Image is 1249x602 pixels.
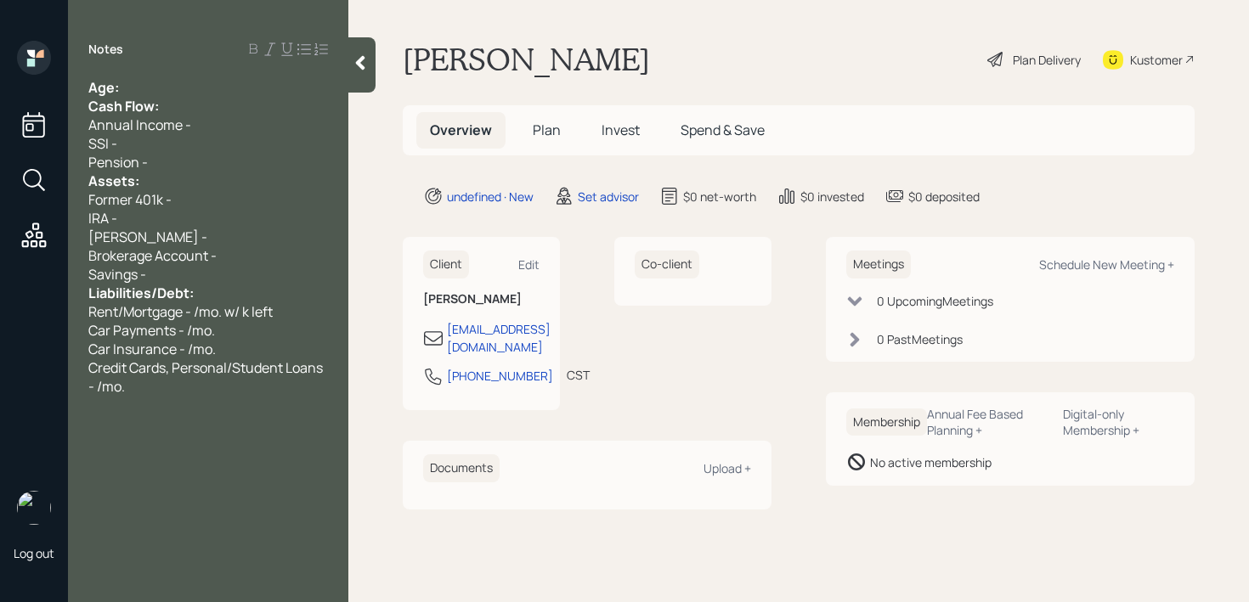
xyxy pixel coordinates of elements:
div: Log out [14,545,54,561]
span: Plan [533,121,561,139]
span: Brokerage Account - [88,246,217,265]
span: Overview [430,121,492,139]
div: [PHONE_NUMBER] [447,367,553,385]
span: Age: [88,78,119,97]
div: $0 invested [800,188,864,205]
span: [PERSON_NAME] - [88,228,207,246]
div: Annual Fee Based Planning + [927,406,1049,438]
span: Credit Cards, Personal/Student Loans - /mo. [88,358,325,396]
span: Liabilities/Debt: [88,284,194,302]
img: retirable_logo.png [17,491,51,525]
div: Schedule New Meeting + [1039,256,1174,273]
span: Invest [602,121,640,139]
div: 0 Upcoming Meeting s [877,292,993,310]
span: Annual Income - [88,115,191,134]
span: IRA - [88,209,117,228]
div: 0 Past Meeting s [877,330,963,348]
h6: Co-client [635,250,699,278]
h6: Documents [423,454,500,482]
div: Set advisor [578,188,639,205]
span: Pension - [88,153,148,172]
span: Car Payments - /mo. [88,321,215,340]
div: Kustomer [1130,51,1183,69]
h6: Client [423,250,469,278]
span: Car Insurance - /mo. [88,340,216,358]
div: No active membership [870,453,992,471]
div: CST [567,366,590,384]
div: undefined · New [447,188,534,205]
h1: [PERSON_NAME] [403,41,650,78]
span: Assets: [88,172,139,190]
span: SSI - [88,134,117,153]
div: Plan Delivery [1013,51,1081,69]
span: Former 401k - [88,190,172,209]
label: Notes [88,41,123,58]
span: Rent/Mortgage - /mo. w/ k left [88,302,273,321]
h6: Meetings [846,250,911,278]
div: [EMAIL_ADDRESS][DOMAIN_NAME] [447,320,551,356]
span: Cash Flow: [88,97,159,115]
h6: [PERSON_NAME] [423,292,540,307]
div: $0 net-worth [683,188,756,205]
div: Upload + [704,460,751,476]
div: Edit [518,256,540,273]
div: Digital-only Membership + [1063,406,1174,438]
h6: Membership [846,408,927,436]
div: $0 deposited [908,188,980,205]
span: Spend & Save [681,121,765,139]
span: Savings - [88,265,146,284]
